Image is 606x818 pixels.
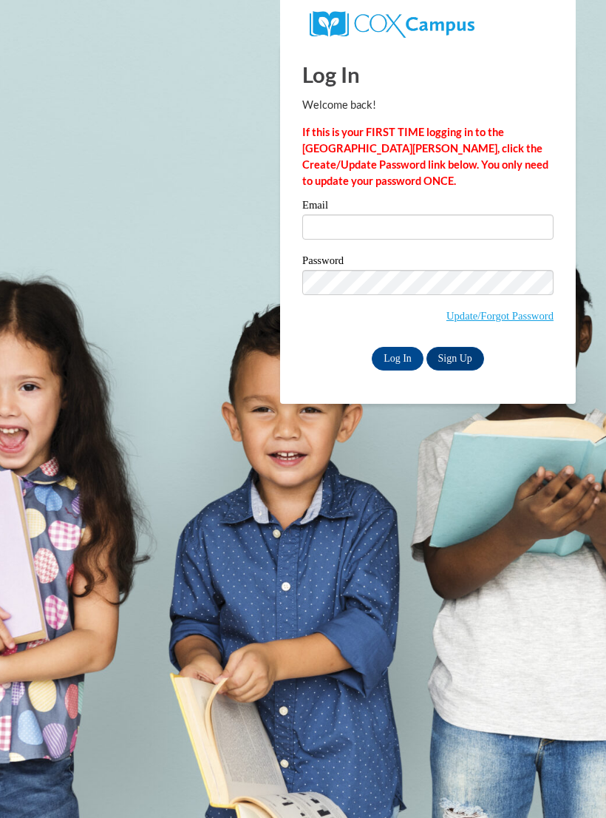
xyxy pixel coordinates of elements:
[302,59,554,89] h1: Log In
[302,255,554,270] label: Password
[302,97,554,113] p: Welcome back!
[302,200,554,214] label: Email
[446,310,554,322] a: Update/Forgot Password
[426,347,484,371] a: Sign Up
[372,347,423,371] input: Log In
[310,17,474,30] a: COX Campus
[310,11,474,38] img: COX Campus
[302,126,548,187] strong: If this is your FIRST TIME logging in to the [GEOGRAPHIC_DATA][PERSON_NAME], click the Create/Upd...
